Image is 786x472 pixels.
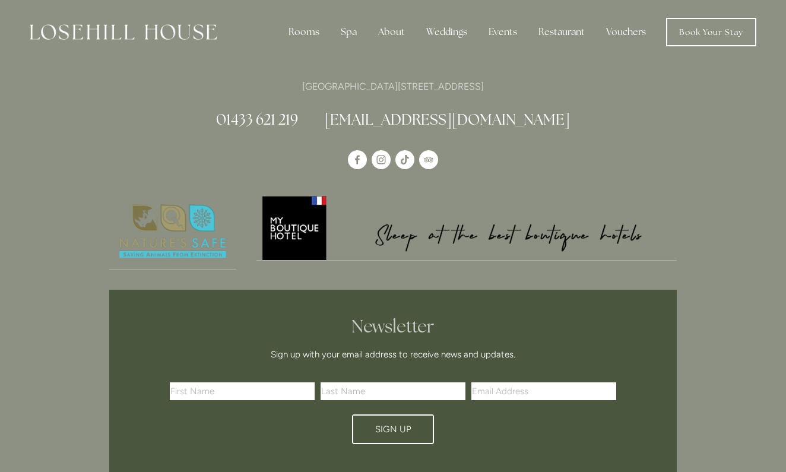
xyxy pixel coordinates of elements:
a: Book Your Stay [666,18,756,46]
p: [GEOGRAPHIC_DATA][STREET_ADDRESS] [109,78,677,94]
button: Sign Up [352,414,434,444]
a: Losehill House Hotel & Spa [348,150,367,169]
a: Vouchers [597,20,655,44]
img: Nature's Safe - Logo [109,194,236,269]
img: Losehill House [30,24,217,40]
img: My Boutique Hotel - Logo [256,194,677,260]
a: My Boutique Hotel - Logo [256,194,677,261]
a: TikTok [395,150,414,169]
input: Last Name [321,382,465,400]
div: Rooms [279,20,329,44]
div: About [369,20,414,44]
input: First Name [170,382,315,400]
div: Restaurant [529,20,594,44]
div: Spa [331,20,366,44]
a: [EMAIL_ADDRESS][DOMAIN_NAME] [325,110,570,129]
a: Instagram [372,150,391,169]
a: TripAdvisor [419,150,438,169]
div: Events [479,20,527,44]
a: 01433 621 219 [216,110,298,129]
input: Email Address [471,382,616,400]
p: Sign up with your email address to receive news and updates. [174,347,612,362]
span: Sign Up [375,424,411,435]
div: Weddings [417,20,477,44]
h2: Newsletter [174,316,612,337]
